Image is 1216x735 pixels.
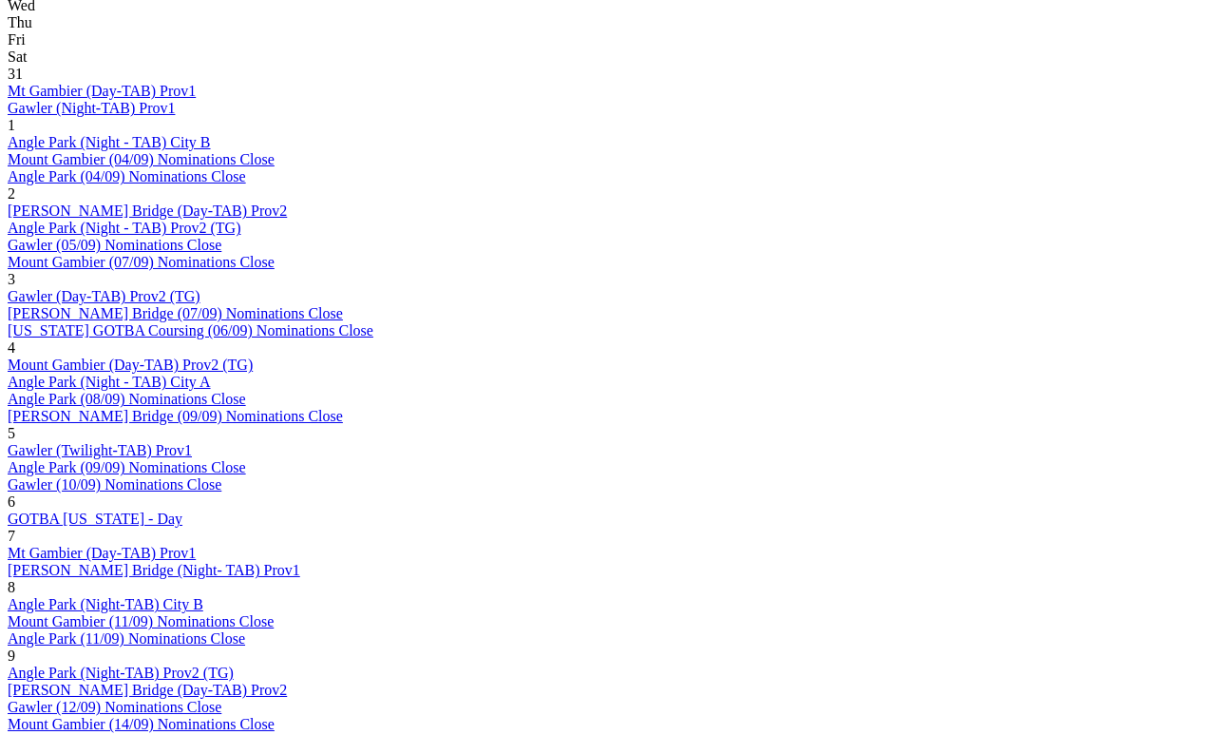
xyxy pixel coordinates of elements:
[8,339,15,356] span: 4
[8,288,200,304] a: Gawler (Day-TAB) Prov2 (TG)
[8,66,23,82] span: 31
[8,168,246,184] a: Angle Park (04/09) Nominations Close
[8,391,246,407] a: Angle Park (08/09) Nominations Close
[8,630,245,647] a: Angle Park (11/09) Nominations Close
[8,665,234,681] a: Angle Park (Night-TAB) Prov2 (TG)
[8,374,211,390] a: Angle Park (Night - TAB) City A
[8,14,1208,31] div: Thu
[8,254,275,270] a: Mount Gambier (07/09) Nominations Close
[8,579,15,595] span: 8
[8,699,221,715] a: Gawler (12/09) Nominations Close
[8,117,15,133] span: 1
[8,408,343,424] a: [PERSON_NAME] Bridge (09/09) Nominations Close
[8,48,1208,66] div: Sat
[8,83,196,99] a: Mt Gambier (Day-TAB) Prov1
[8,528,15,544] span: 7
[8,493,15,510] span: 6
[8,459,246,475] a: Angle Park (09/09) Nominations Close
[8,596,203,612] a: Angle Park (Night-TAB) City B
[8,357,253,373] a: Mount Gambier (Day-TAB) Prov2 (TG)
[8,322,373,338] a: [US_STATE] GOTBA Coursing (06/09) Nominations Close
[8,31,1208,48] div: Fri
[8,476,221,493] a: Gawler (10/09) Nominations Close
[8,134,211,150] a: Angle Park (Night - TAB) City B
[8,442,192,458] a: Gawler (Twilight-TAB) Prov1
[8,305,343,321] a: [PERSON_NAME] Bridge (07/09) Nominations Close
[8,648,15,664] span: 9
[8,716,275,732] a: Mount Gambier (14/09) Nominations Close
[8,185,15,202] span: 2
[8,203,287,219] a: [PERSON_NAME] Bridge (Day-TAB) Prov2
[8,271,15,287] span: 3
[8,613,274,629] a: Mount Gambier (11/09) Nominations Close
[8,562,300,578] a: [PERSON_NAME] Bridge (Night- TAB) Prov1
[8,545,196,561] a: Mt Gambier (Day-TAB) Prov1
[8,425,15,441] span: 5
[8,511,182,527] a: GOTBA [US_STATE] - Day
[8,100,175,116] a: Gawler (Night-TAB) Prov1
[8,237,221,253] a: Gawler (05/09) Nominations Close
[8,151,275,167] a: Mount Gambier (04/09) Nominations Close
[8,220,241,236] a: Angle Park (Night - TAB) Prov2 (TG)
[8,682,287,698] a: [PERSON_NAME] Bridge (Day-TAB) Prov2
